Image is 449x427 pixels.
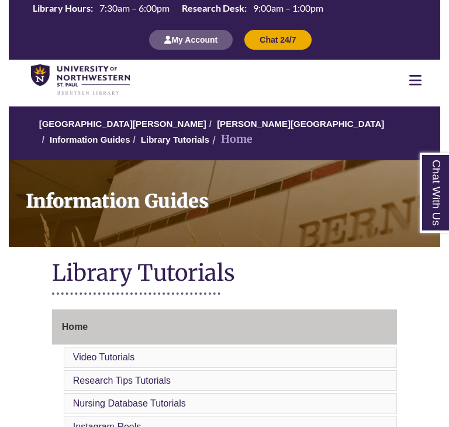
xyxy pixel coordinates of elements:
[52,259,397,290] h1: Library Tutorials
[50,135,130,144] a: Information Guides
[31,64,130,95] img: UNWSP Library Logo
[52,309,397,345] a: Home
[28,2,328,16] table: Hours Today
[149,30,233,50] button: My Account
[39,119,206,129] a: [GEOGRAPHIC_DATA][PERSON_NAME]
[99,2,170,13] span: 7:30am – 6:00pm
[209,131,253,148] li: Home
[28,2,328,18] a: Hours Today
[177,2,248,15] th: Research Desk:
[73,352,135,362] a: Video Tutorials
[244,35,311,44] a: Chat 24/7
[18,160,440,232] h1: Information Guides
[28,2,95,15] th: Library Hours:
[149,35,233,44] a: My Account
[9,160,440,247] a: Information Guides
[73,398,186,408] a: Nursing Database Tutorials
[217,119,384,129] a: [PERSON_NAME][GEOGRAPHIC_DATA]
[253,2,323,13] span: 9:00am – 1:00pm
[73,376,171,385] a: Research Tips Tutorials
[141,135,209,144] a: Library Tutorials
[62,322,88,332] span: Home
[244,30,311,50] button: Chat 24/7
